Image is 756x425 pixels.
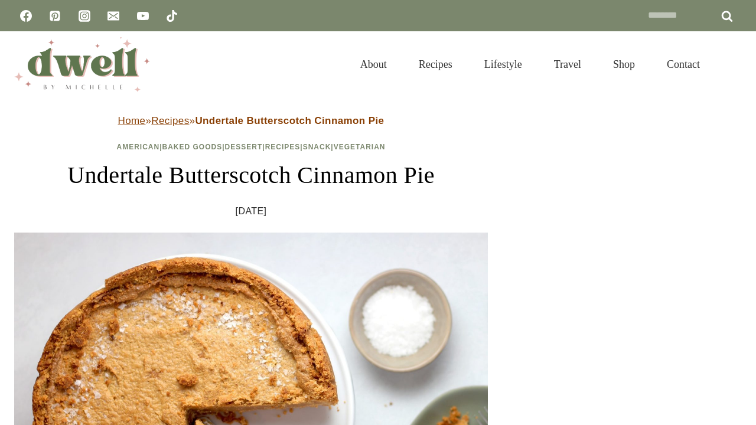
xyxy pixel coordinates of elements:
span: | | | | | [117,143,386,151]
a: Email [102,4,125,28]
strong: Undertale Butterscotch Cinnamon Pie [195,115,384,126]
button: View Search Form [722,54,742,74]
nav: Primary Navigation [344,44,716,85]
a: Travel [538,44,597,85]
a: Instagram [73,4,96,28]
a: Home [118,115,146,126]
a: Vegetarian [334,143,386,151]
a: Snack [303,143,331,151]
a: About [344,44,403,85]
time: [DATE] [236,202,267,220]
a: Shop [597,44,651,85]
a: YouTube [131,4,155,28]
a: Contact [651,44,716,85]
a: Dessert [225,143,263,151]
a: Facebook [14,4,38,28]
a: Pinterest [43,4,67,28]
a: Recipes [403,44,468,85]
a: Recipes [265,143,301,151]
h1: Undertale Butterscotch Cinnamon Pie [14,158,488,193]
span: » » [118,115,384,126]
a: Lifestyle [468,44,538,85]
a: TikTok [160,4,184,28]
a: Recipes [151,115,189,126]
a: American [117,143,160,151]
a: Baked Goods [162,143,223,151]
img: DWELL by michelle [14,37,150,91]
